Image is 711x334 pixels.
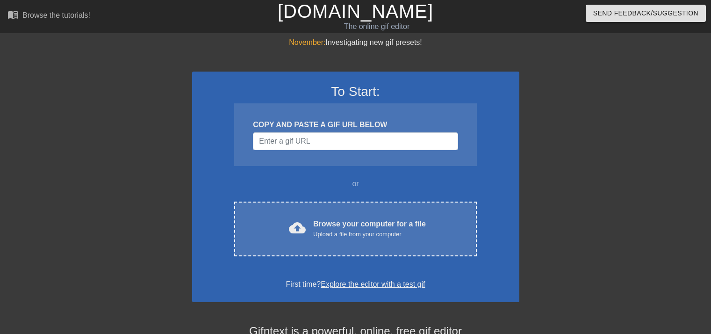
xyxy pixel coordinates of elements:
[192,37,519,48] div: Investigating new gif presets!
[242,21,512,32] div: The online gif editor
[216,178,495,189] div: or
[204,279,507,290] div: First time?
[593,7,698,19] span: Send Feedback/Suggestion
[7,9,90,23] a: Browse the tutorials!
[7,9,19,20] span: menu_book
[204,84,507,100] h3: To Start:
[278,1,433,22] a: [DOMAIN_NAME]
[253,132,458,150] input: Username
[253,119,458,131] div: COPY AND PASTE A GIF URL BELOW
[313,230,426,239] div: Upload a file from your computer
[289,38,325,46] span: November:
[289,219,306,236] span: cloud_upload
[313,218,426,239] div: Browse your computer for a file
[321,280,425,288] a: Explore the editor with a test gif
[22,11,90,19] div: Browse the tutorials!
[586,5,706,22] button: Send Feedback/Suggestion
